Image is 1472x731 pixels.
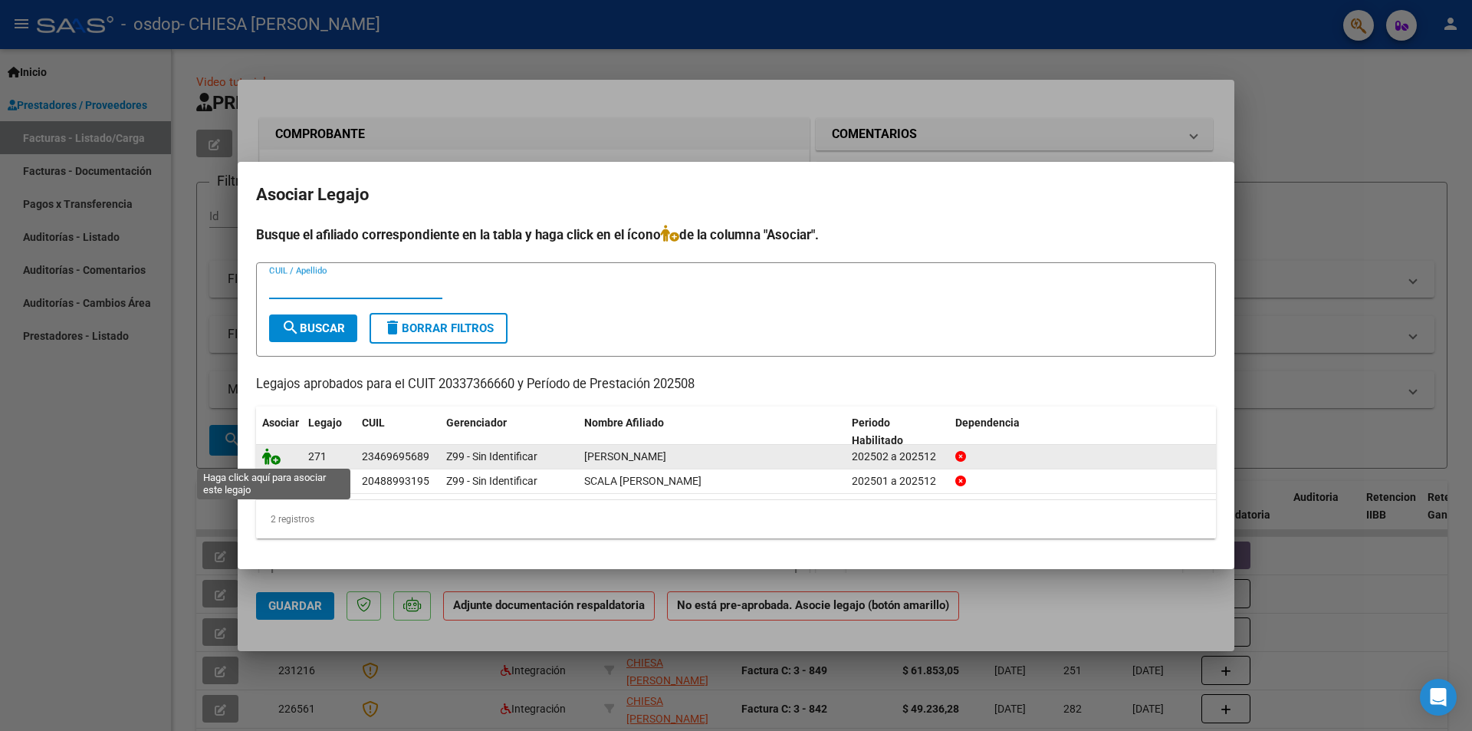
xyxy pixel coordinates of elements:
div: 2 registros [256,500,1216,538]
span: 271 [308,450,327,463]
div: 202502 a 202512 [852,448,943,466]
span: Legajo [308,417,342,429]
div: 20488993195 [362,473,429,490]
span: Z99 - Sin Identificar [446,475,537,487]
span: Z99 - Sin Identificar [446,450,537,463]
div: 23469695689 [362,448,429,466]
p: Legajos aprobados para el CUIT 20337366660 y Período de Prestación 202508 [256,375,1216,394]
button: Borrar Filtros [370,313,508,344]
span: CUIL [362,417,385,429]
datatable-header-cell: Dependencia [949,407,1217,457]
mat-icon: search [281,318,300,337]
button: Buscar [269,314,357,342]
datatable-header-cell: Nombre Afiliado [578,407,846,457]
datatable-header-cell: CUIL [356,407,440,457]
span: Dependencia [955,417,1020,429]
span: Borrar Filtros [383,321,494,335]
span: Periodo Habilitado [852,417,903,446]
datatable-header-cell: Legajo [302,407,356,457]
datatable-header-cell: Periodo Habilitado [846,407,949,457]
span: Asociar [262,417,299,429]
datatable-header-cell: Gerenciador [440,407,578,457]
span: 525 [308,475,327,487]
span: SCALA LUCA ALEJANDRO [584,475,701,487]
div: 202501 a 202512 [852,473,943,490]
h2: Asociar Legajo [256,180,1216,209]
span: Buscar [281,321,345,335]
span: Gerenciador [446,417,507,429]
span: Nombre Afiliado [584,417,664,429]
datatable-header-cell: Asociar [256,407,302,457]
div: Open Intercom Messenger [1420,679,1457,716]
h4: Busque el afiliado correspondiente en la tabla y haga click en el ícono de la columna "Asociar". [256,225,1216,245]
span: GIULIANTE MATIAS RAFAEL [584,450,666,463]
mat-icon: delete [383,318,402,337]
